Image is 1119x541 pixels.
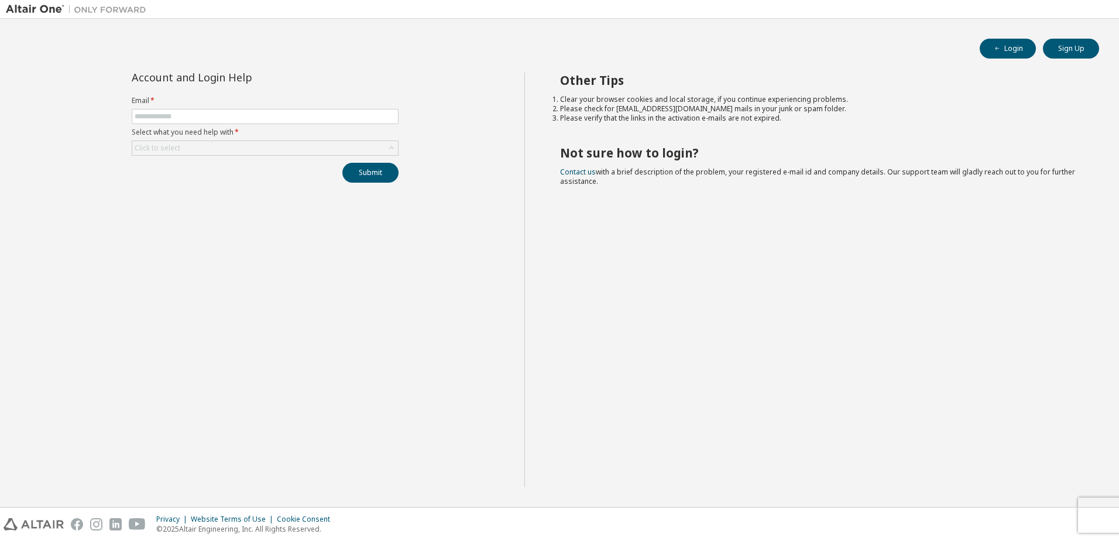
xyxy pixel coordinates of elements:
img: facebook.svg [71,518,83,530]
h2: Other Tips [560,73,1079,88]
div: Cookie Consent [277,515,337,524]
p: © 2025 Altair Engineering, Inc. All Rights Reserved. [156,524,337,534]
span: with a brief description of the problem, your registered e-mail id and company details. Our suppo... [560,167,1075,186]
label: Select what you need help with [132,128,399,137]
li: Please check for [EMAIL_ADDRESS][DOMAIN_NAME] mails in your junk or spam folder. [560,104,1079,114]
li: Clear your browser cookies and local storage, if you continue experiencing problems. [560,95,1079,104]
div: Click to select [132,141,398,155]
img: youtube.svg [129,518,146,530]
button: Submit [342,163,399,183]
div: Privacy [156,515,191,524]
a: Contact us [560,167,596,177]
img: linkedin.svg [109,518,122,530]
img: instagram.svg [90,518,102,530]
li: Please verify that the links in the activation e-mails are not expired. [560,114,1079,123]
div: Click to select [135,143,180,153]
button: Sign Up [1043,39,1099,59]
img: Altair One [6,4,152,15]
h2: Not sure how to login? [560,145,1079,160]
label: Email [132,96,399,105]
img: altair_logo.svg [4,518,64,530]
div: Account and Login Help [132,73,345,82]
button: Login [980,39,1036,59]
div: Website Terms of Use [191,515,277,524]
